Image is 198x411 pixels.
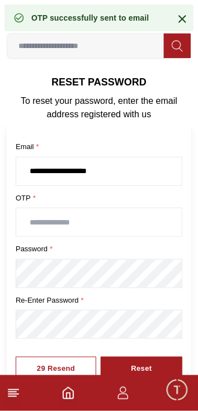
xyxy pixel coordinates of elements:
label: password [16,243,182,255]
h6: Reset Password [7,74,191,90]
p: To reset your password, enter the email address registered with us [7,94,191,121]
label: Re-enter Password [16,295,182,306]
div: Chat Widget [165,378,190,403]
button: Reset Password [101,357,182,395]
label: OTP [16,193,182,204]
div: Reset Password [121,363,162,389]
div: OTP successfully sent to email [31,12,149,23]
label: Email [16,141,182,152]
a: Home [62,386,75,400]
